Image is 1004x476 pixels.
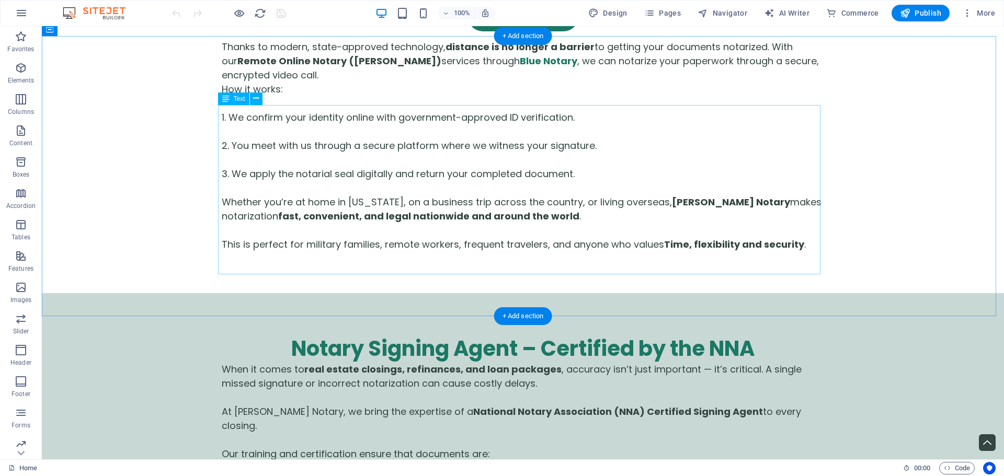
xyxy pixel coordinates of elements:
span: 00 00 [914,462,930,474]
span: Design [588,8,627,18]
span: Code [944,462,970,474]
img: Editor Logo [60,7,139,19]
p: Accordion [6,202,36,210]
button: 100% [438,7,475,19]
p: Images [10,296,32,304]
h6: Session time [903,462,931,474]
button: Commerce [822,5,883,21]
p: Favorites [7,45,34,53]
button: Click here to leave preview mode and continue editing [233,7,245,19]
span: More [962,8,995,18]
div: + Add section [494,27,552,45]
button: More [958,5,999,21]
p: Tables [12,233,30,241]
p: Footer [12,390,30,398]
button: Navigator [693,5,751,21]
p: Slider [13,327,29,335]
div: Design (Ctrl+Alt+Y) [584,5,632,21]
p: Elements [8,76,35,85]
button: Design [584,5,632,21]
span: Text [234,96,245,102]
button: Publish [892,5,950,21]
p: Boxes [13,170,30,179]
button: AI Writer [760,5,814,21]
span: Commerce [826,8,879,18]
p: Content [9,139,32,147]
p: Forms [12,421,30,429]
button: Pages [640,5,685,21]
button: reload [254,7,266,19]
i: Reload page [254,7,266,19]
button: Usercentrics [983,462,996,474]
div: + Add section [494,307,552,325]
span: Navigator [698,8,747,18]
a: Click to cancel selection. Double-click to open Pages [8,462,37,474]
span: : [921,464,923,472]
span: AI Writer [764,8,809,18]
button: Code [939,462,975,474]
p: Header [10,358,31,367]
h6: 100% [453,7,470,19]
i: On resize automatically adjust zoom level to fit chosen device. [481,8,490,18]
span: Pages [644,8,681,18]
p: Features [8,264,33,273]
span: Publish [900,8,941,18]
p: Columns [8,108,34,116]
